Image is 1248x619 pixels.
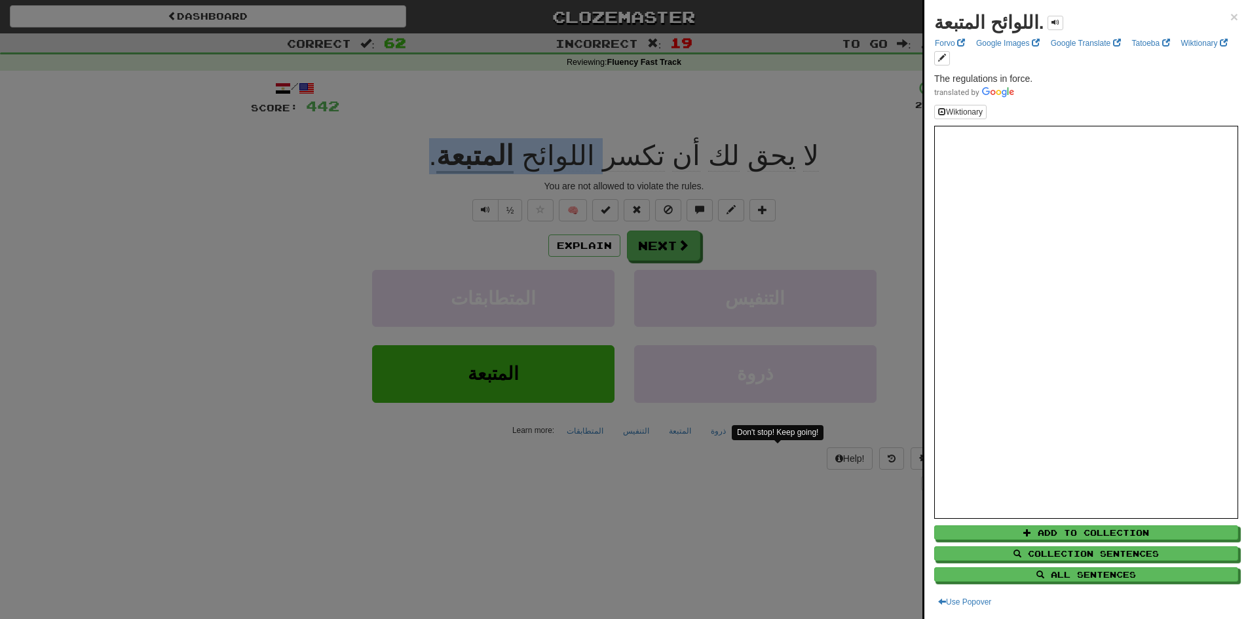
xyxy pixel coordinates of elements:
img: Color short [934,87,1014,98]
button: Wiktionary [934,105,987,119]
strong: اللوائح المتبعة. [934,12,1044,33]
a: Google Translate [1047,36,1125,50]
button: Add to Collection [934,525,1238,540]
div: Don't stop! Keep going! [732,425,823,440]
a: Forvo [931,36,969,50]
button: All Sentences [934,567,1238,582]
a: Wiktionary [1177,36,1232,50]
button: Use Popover [934,595,995,609]
span: The regulations in force. [934,73,1032,84]
button: Collection Sentences [934,546,1238,561]
span: × [1230,9,1238,24]
a: Tatoeba [1128,36,1174,50]
button: Close [1230,10,1238,24]
a: Google Images [972,36,1044,50]
button: edit links [934,51,950,66]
